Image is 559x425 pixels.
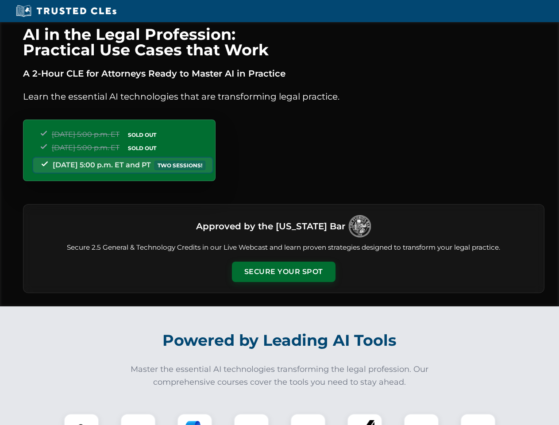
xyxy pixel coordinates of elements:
p: Learn the essential AI technologies that are transforming legal practice. [23,89,544,104]
p: Master the essential AI technologies transforming the legal profession. Our comprehensive courses... [125,363,435,389]
button: Secure Your Spot [232,262,335,282]
p: Secure 2.5 General & Technology Credits in our Live Webcast and learn proven strategies designed ... [34,243,533,253]
img: Logo [349,215,371,237]
span: [DATE] 5:00 p.m. ET [52,130,120,139]
p: A 2-Hour CLE for Attorneys Ready to Master AI in Practice [23,66,544,81]
h3: Approved by the [US_STATE] Bar [196,218,345,234]
img: Trusted CLEs [13,4,119,18]
h1: AI in the Legal Profession: Practical Use Cases that Work [23,27,544,58]
span: SOLD OUT [125,130,159,139]
h2: Powered by Leading AI Tools [35,325,525,356]
span: SOLD OUT [125,143,159,153]
span: [DATE] 5:00 p.m. ET [52,143,120,152]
